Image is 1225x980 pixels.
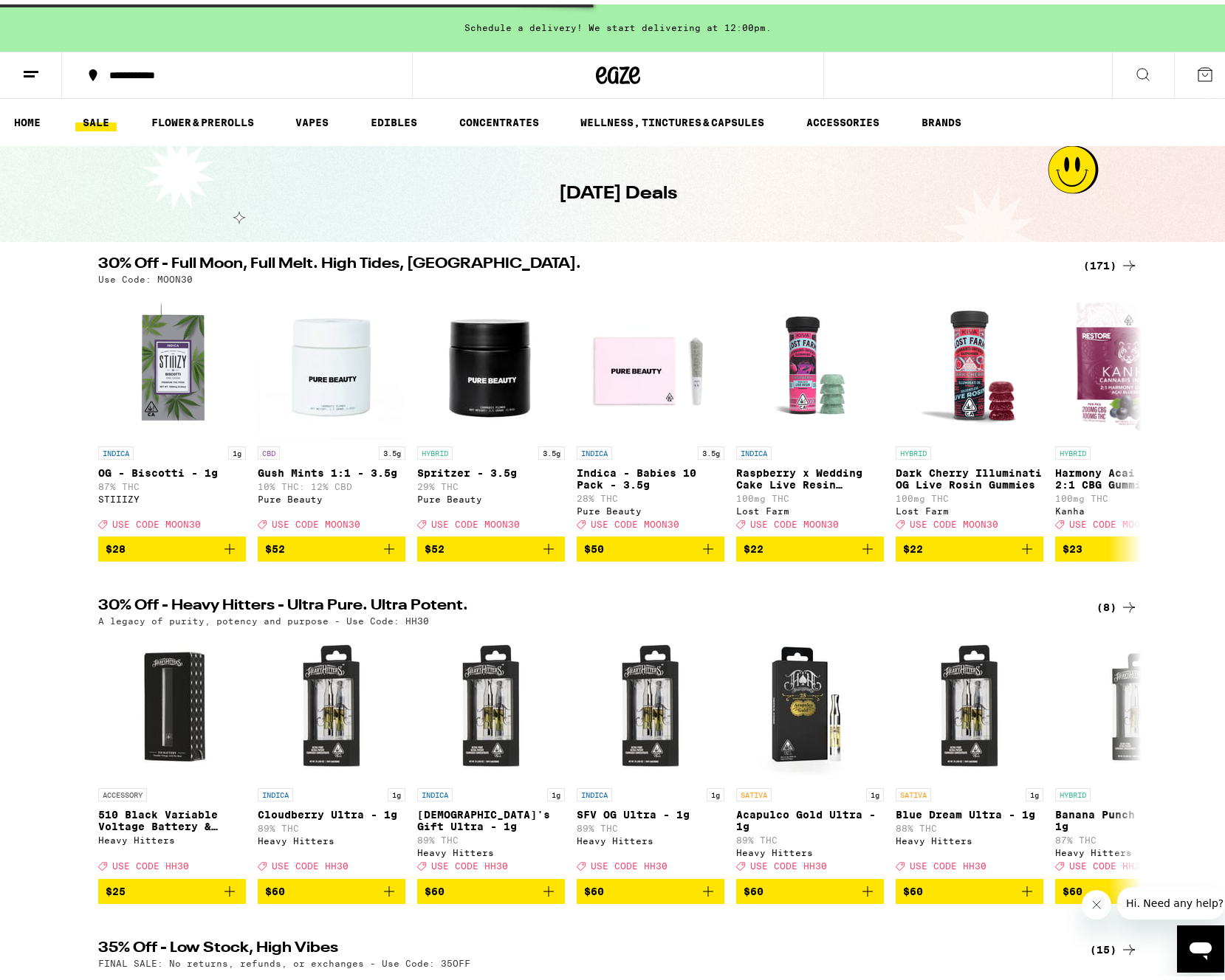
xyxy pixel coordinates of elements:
[98,252,1066,270] h2: 30% Off - Full Moon, Full Melt. High Tides, [GEOGRAPHIC_DATA].
[577,502,724,511] div: Pure Beauty
[914,109,969,127] a: BRANDS
[896,784,931,797] p: SATIVA
[573,109,772,127] a: WELLNESS, TINCTURES & CAPSULES
[431,515,520,525] span: USE CODE MOON30
[896,629,1043,874] a: Open page for Blue Dream Ultra - 1g from Heavy Hitters
[736,629,884,776] img: Heavy Hitters - Acapulco Gold Ultra - 1g
[910,515,998,525] span: USE CODE MOON30
[577,629,724,874] a: Open page for SFV OG Ultra - 1g from Heavy Hitters
[417,831,565,841] p: 89% THC
[577,287,724,435] img: Pure Beauty - Indica - Babies 10 Pack - 3.5g
[258,490,405,500] div: Pure Beauty
[1026,784,1043,797] p: 1g
[736,287,884,532] a: Open page for Raspberry x Wedding Cake Live Resin Gummies from Lost Farm
[98,874,246,900] button: Add to bag
[896,819,1043,829] p: 88% THC
[903,881,923,893] span: $60
[75,109,117,127] a: SALE
[1097,594,1138,612] a: (8)
[896,287,1043,532] a: Open page for Dark Cherry Illuminati OG Live Rosin Gummies from Lost Farm
[1055,874,1203,900] button: Add to bag
[388,784,405,797] p: 1g
[1055,463,1203,486] p: Harmony Acai Blueberry 2:1 CBG Gummies
[98,270,193,280] p: Use Code: MOON30
[896,629,1043,776] img: Heavy Hitters - Blue Dream Ultra - 1g
[265,881,285,893] span: $60
[1055,784,1091,797] p: HYBRID
[144,109,261,127] a: FLOWER & PREROLLS
[258,463,405,475] p: Gush Mints 1:1 - 3.5g
[98,629,246,874] a: Open page for 510 Black Variable Voltage Battery & Charger from Heavy Hitters
[417,463,565,475] p: Spritzer - 3.5g
[736,831,884,841] p: 89% THC
[1090,936,1138,954] a: (15)
[1069,857,1146,867] span: USE CODE HH30
[258,629,405,776] img: Heavy Hitters - Cloudberry Ultra - 1g
[1055,629,1203,776] img: Heavy Hitters - Banana Punch Ultra - 1g
[744,539,764,551] span: $22
[288,109,336,127] a: VAPES
[750,857,827,867] span: USE CODE HH30
[584,881,604,893] span: $60
[698,442,724,455] p: 3.5g
[559,177,677,202] h1: [DATE] Deals
[98,936,1066,954] h2: 35% Off - Low Stock, High Vibes
[265,539,285,551] span: $52
[258,287,405,532] a: Open page for Gush Mints 1:1 - 3.5g from Pure Beauty
[7,109,48,127] a: HOME
[1063,539,1082,551] span: $23
[896,532,1043,557] button: Add to bag
[106,539,126,551] span: $28
[431,857,508,867] span: USE CODE HH30
[1055,831,1203,841] p: 87% THC
[577,629,724,776] img: Heavy Hitters - SFV OG Ultra - 1g
[417,490,565,500] div: Pure Beauty
[258,832,405,841] div: Heavy Hitters
[1055,442,1091,455] p: HYBRID
[744,881,764,893] span: $60
[896,804,1043,816] p: Blue Dream Ultra - 1g
[896,442,931,455] p: HYBRID
[258,477,405,487] p: 10% THC: 12% CBD
[584,539,604,551] span: $50
[896,874,1043,900] button: Add to bag
[736,502,884,511] div: Lost Farm
[591,515,679,525] span: USE CODE MOON30
[363,109,425,127] a: EDIBLES
[98,287,246,532] a: Open page for OG - Biscotti - 1g from STIIIZY
[417,532,565,557] button: Add to bag
[425,881,445,893] span: $60
[98,287,246,435] img: STIIIZY - OG - Biscotti - 1g
[910,857,986,867] span: USE CODE HH30
[1055,502,1203,511] div: Kanha
[1083,252,1138,270] div: (171)
[736,532,884,557] button: Add to bag
[98,532,246,557] button: Add to bag
[98,594,1066,612] h2: 30% Off - Heavy Hitters - Ultra Pure. Ultra Potent.
[799,109,887,127] a: ACCESSORIES
[896,463,1043,486] p: Dark Cherry Illuminati OG Live Rosin Gummies
[1069,515,1158,525] span: USE CODE MOON30
[750,515,839,525] span: USE CODE MOON30
[98,804,246,828] p: 510 Black Variable Voltage Battery & Charger
[1063,881,1082,893] span: $60
[98,629,246,776] img: Heavy Hitters - 510 Black Variable Voltage Battery & Charger
[577,287,724,532] a: Open page for Indica - Babies 10 Pack - 3.5g from Pure Beauty
[98,612,429,621] p: A legacy of purity, potency and purpose - Use Code: HH30
[896,489,1043,499] p: 100mg THC
[98,490,246,500] div: STIIIZY
[547,784,565,797] p: 1g
[736,463,884,486] p: Raspberry x Wedding Cake Live Resin Gummies
[417,287,565,532] a: Open page for Spritzer - 3.5g from Pure Beauty
[1055,843,1203,853] div: Heavy Hitters
[258,819,405,829] p: 89% THC
[1055,287,1203,532] a: Open page for Harmony Acai Blueberry 2:1 CBG Gummies from Kanha
[112,857,189,867] span: USE CODE HH30
[577,804,724,816] p: SFV OG Ultra - 1g
[228,442,246,455] p: 1g
[896,832,1043,841] div: Heavy Hitters
[736,287,884,435] img: Lost Farm - Raspberry x Wedding Cake Live Resin Gummies
[1055,804,1203,828] p: Banana Punch Ultra - 1g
